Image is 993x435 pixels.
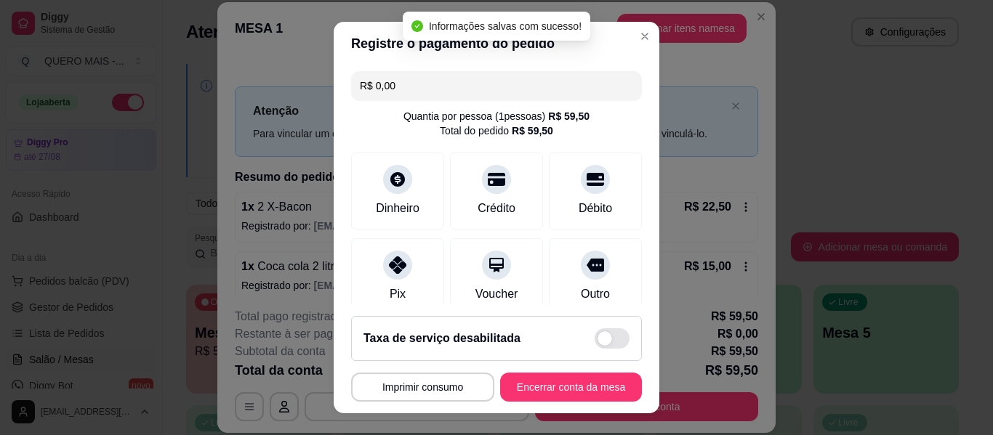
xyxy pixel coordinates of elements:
input: Ex.: hambúrguer de cordeiro [360,71,633,100]
header: Registre o pagamento do pedido [334,22,659,65]
div: Dinheiro [376,200,419,217]
span: check-circle [411,20,423,32]
div: Crédito [478,200,515,217]
button: Imprimir consumo [351,373,494,402]
button: Close [633,25,656,48]
div: Pix [390,285,406,303]
h2: Taxa de serviço desabilitada [363,330,520,347]
div: Débito [579,200,612,217]
div: Outro [581,285,610,303]
button: Encerrar conta da mesa [500,373,642,402]
div: Voucher [475,285,518,303]
span: Informações salvas com sucesso! [429,20,582,32]
div: Total do pedido [440,123,553,138]
div: R$ 59,50 [512,123,553,138]
div: R$ 59,50 [548,109,590,123]
div: Quantia por pessoa ( 1 pessoas) [403,109,590,123]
